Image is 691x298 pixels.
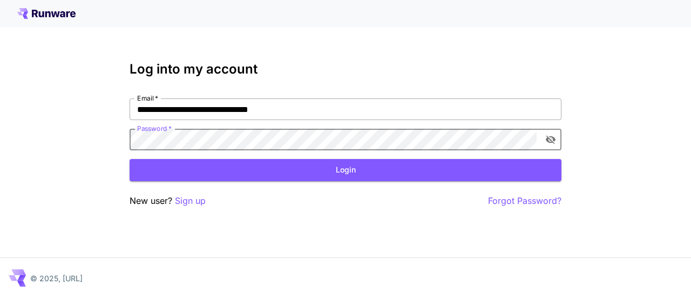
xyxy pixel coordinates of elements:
[541,130,560,149] button: toggle password visibility
[130,194,206,208] p: New user?
[130,62,561,77] h3: Log into my account
[130,159,561,181] button: Login
[488,194,561,208] button: Forgot Password?
[137,94,158,103] label: Email
[137,124,172,133] label: Password
[30,273,83,284] p: © 2025, [URL]
[175,194,206,208] button: Sign up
